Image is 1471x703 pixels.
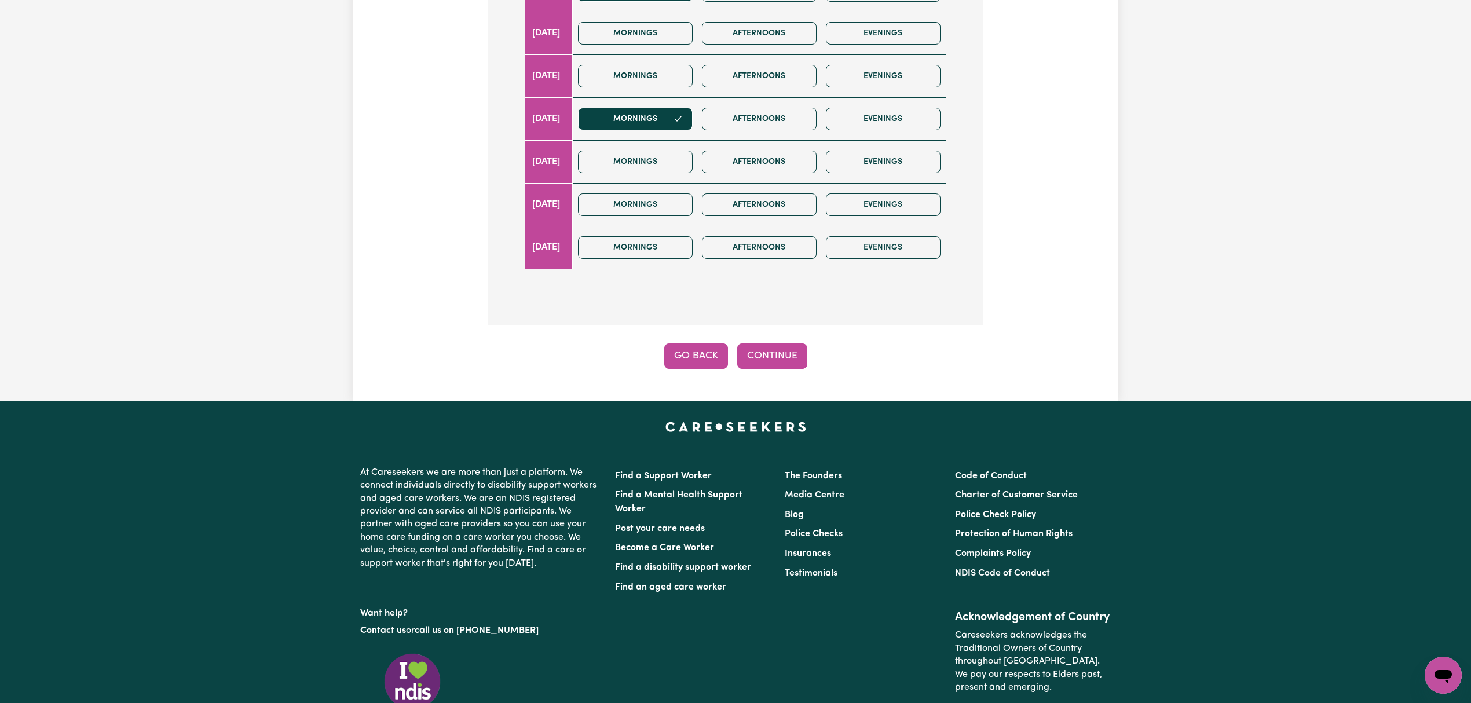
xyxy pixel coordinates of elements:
[785,569,837,578] a: Testimonials
[360,462,601,574] p: At Careseekers we are more than just a platform. We connect individuals directly to disability su...
[826,151,941,173] button: Evenings
[702,236,817,259] button: Afternoons
[525,97,573,140] td: [DATE]
[955,490,1078,500] a: Charter of Customer Service
[578,22,693,45] button: Mornings
[702,151,817,173] button: Afternoons
[826,108,941,130] button: Evenings
[737,343,807,369] button: Continue
[615,490,742,514] a: Find a Mental Health Support Worker
[955,549,1031,558] a: Complaints Policy
[785,549,831,558] a: Insurances
[578,236,693,259] button: Mornings
[360,626,406,635] a: Contact us
[785,490,844,500] a: Media Centre
[615,524,705,533] a: Post your care needs
[702,22,817,45] button: Afternoons
[525,12,573,54] td: [DATE]
[578,108,693,130] button: Mornings
[826,193,941,216] button: Evenings
[615,543,714,552] a: Become a Care Worker
[525,183,573,226] td: [DATE]
[615,583,726,592] a: Find an aged care worker
[702,65,817,87] button: Afternoons
[955,510,1036,519] a: Police Check Policy
[525,226,573,269] td: [DATE]
[785,471,842,481] a: The Founders
[664,343,728,369] button: Go Back
[785,510,804,519] a: Blog
[955,569,1050,578] a: NDIS Code of Conduct
[525,54,573,97] td: [DATE]
[702,108,817,130] button: Afternoons
[1425,657,1462,694] iframe: Button to launch messaging window, conversation in progress
[360,620,601,642] p: or
[826,65,941,87] button: Evenings
[525,140,573,183] td: [DATE]
[415,626,539,635] a: call us on [PHONE_NUMBER]
[615,563,751,572] a: Find a disability support worker
[955,610,1111,624] h2: Acknowledgement of Country
[955,471,1027,481] a: Code of Conduct
[826,236,941,259] button: Evenings
[578,151,693,173] button: Mornings
[578,193,693,216] button: Mornings
[665,422,806,431] a: Careseekers home page
[702,193,817,216] button: Afternoons
[578,65,693,87] button: Mornings
[360,602,601,620] p: Want help?
[615,471,712,481] a: Find a Support Worker
[785,529,843,539] a: Police Checks
[955,624,1111,698] p: Careseekers acknowledges the Traditional Owners of Country throughout [GEOGRAPHIC_DATA]. We pay o...
[955,529,1073,539] a: Protection of Human Rights
[826,22,941,45] button: Evenings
